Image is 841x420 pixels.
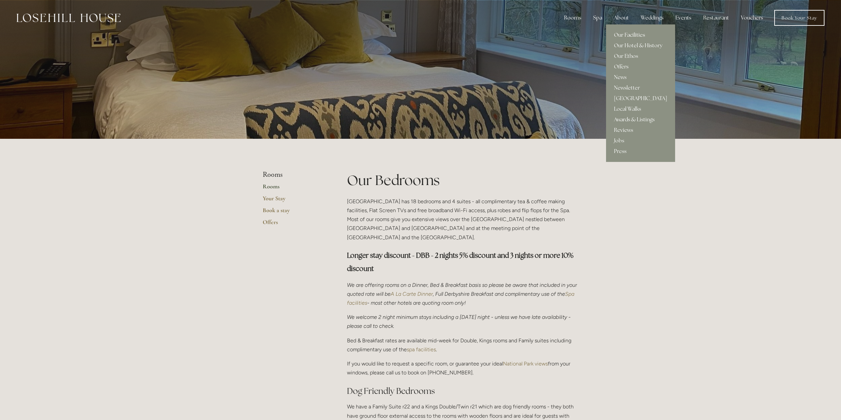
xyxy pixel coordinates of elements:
[263,183,326,195] a: Rooms
[606,93,675,104] a: [GEOGRAPHIC_DATA]
[606,40,675,51] a: Our Hotel & History
[391,291,433,297] a: A La Carte Dinner
[635,11,669,24] div: Weddings
[503,361,548,367] a: National Park views
[670,11,697,24] div: Events
[347,336,579,354] p: Bed & Breakfast rates are available mid-week for Double, Kings rooms and Family suites including ...
[606,125,675,135] a: Reviews
[606,135,675,146] a: Jobs
[433,291,565,297] em: , Full Derbyshire Breakfast and complimentary use of the
[17,14,121,22] img: Losehill House
[263,207,326,218] a: Book a stay
[347,197,579,242] p: [GEOGRAPHIC_DATA] has 18 bedrooms and 4 suites - all complimentary tea & coffee making facilities...
[606,104,675,114] a: Local Walks
[347,251,575,273] strong: Longer stay discount - DBB - 2 nights 5% discount and 3 nights or more 10% discount
[606,30,675,40] a: Our Facilities
[588,11,607,24] div: Spa
[367,300,466,306] em: - most other hotels are quoting room only!
[606,61,675,72] a: Offers
[263,218,326,230] a: Offers
[407,346,436,353] a: spa facilities
[736,11,768,24] a: Vouchers
[559,11,587,24] div: Rooms
[698,11,734,24] div: Restaurant
[347,314,572,329] em: We welcome 2 night minimum stays including a [DATE] night - unless we have late availability - pl...
[606,146,675,157] a: Press
[606,83,675,93] a: Newsletter
[606,51,675,61] a: Our Ethos
[609,11,634,24] div: About
[606,72,675,83] a: News
[347,282,578,297] em: We are offering rooms on a Dinner, Bed & Breakfast basis so please be aware that included in your...
[347,359,579,377] p: If you would like to request a specific room, or guarantee your ideal from your windows, please c...
[347,171,579,190] h1: Our Bedrooms
[347,385,579,397] h2: Dog Friendly Bedrooms
[774,10,824,26] a: Book Your Stay
[263,171,326,179] li: Rooms
[263,195,326,207] a: Your Stay
[606,114,675,125] a: Awards & Listings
